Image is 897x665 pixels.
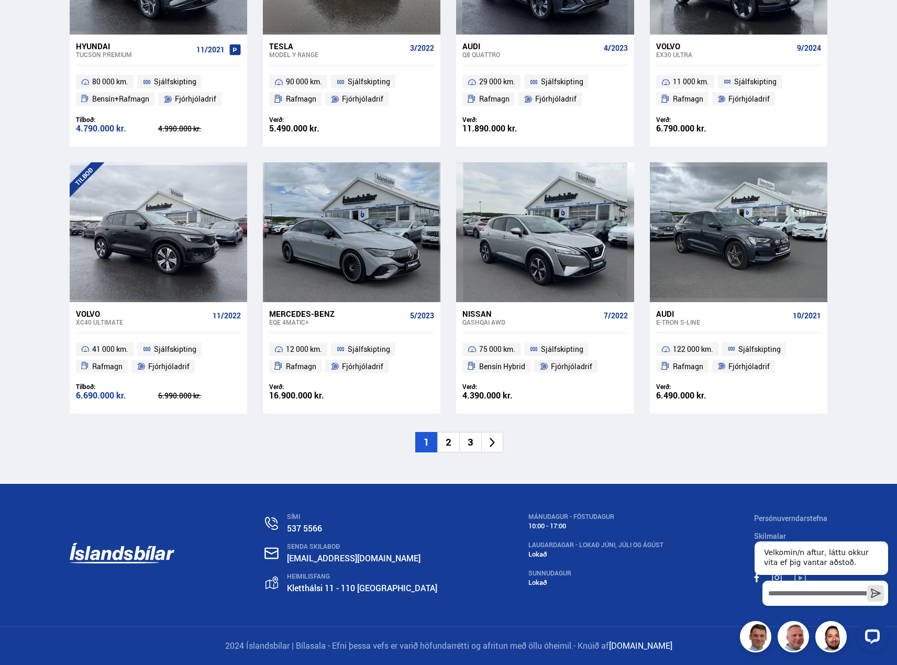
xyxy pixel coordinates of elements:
div: Tucson PREMIUM [76,51,192,58]
img: nHj8e-n-aHgjukTg.svg [264,547,279,559]
span: Fjórhjóladrif [728,360,770,373]
div: 10:00 - 17:00 [528,522,663,530]
span: 80 000 km. [92,75,128,88]
div: Qashqai AWD [462,318,599,326]
div: Tesla [269,41,406,51]
img: FbJEzSuNWCJXmdc-.webp [741,623,773,654]
span: Sjálfskipting [154,343,196,356]
div: Verð: [462,116,545,124]
span: Fjórhjóladrif [535,93,577,105]
div: Verð: [269,383,352,391]
div: Audi [462,41,599,51]
span: Rafmagn [92,360,123,373]
div: e-tron S-LINE [656,318,789,326]
span: 4/2023 [604,44,628,52]
div: MÁNUDAGUR - FÖSTUDAGUR [528,513,663,520]
span: 3/2022 [410,44,434,52]
div: Verð: [656,383,739,391]
span: 11/2021 [196,46,225,54]
span: Sjálfskipting [348,343,390,356]
a: Persónuverndarstefna [754,513,827,523]
span: 90 000 km. [286,75,322,88]
span: Sjálfskipting [738,343,781,356]
div: HEIMILISFANG [287,573,437,580]
img: n0V2lOsqF3l1V2iz.svg [265,517,278,530]
div: 4.390.000 kr. [462,391,545,400]
li: 1 [415,432,437,452]
span: Fjórhjóladrif [551,360,592,373]
div: Q8 QUATTRO [462,51,599,58]
div: 16.900.000 kr. [269,391,352,400]
span: 11 000 km. [673,75,709,88]
span: Bensín Hybrid [479,360,525,373]
a: [EMAIL_ADDRESS][DOMAIN_NAME] [287,552,420,564]
span: Sjálfskipting [154,75,196,88]
iframe: LiveChat chat widget [746,522,892,660]
span: Rafmagn [286,93,316,105]
div: Nissan [462,309,599,318]
span: Fjórhjóladrif [728,93,770,105]
span: 12 000 km. [286,343,322,356]
div: SUNNUDAGUR [528,570,663,577]
div: XC40 ULTIMATE [76,318,208,326]
span: Rafmagn [286,360,316,373]
div: Volvo [76,309,208,318]
div: 4.790.000 kr. [76,124,159,133]
div: SENDA SKILABOÐ [287,543,437,550]
span: Fjórhjóladrif [148,360,190,373]
span: 5/2023 [410,312,434,320]
a: 537 5566 [287,523,322,534]
a: Nissan Qashqai AWD 7/2022 75 000 km. Sjálfskipting Bensín Hybrid Fjórhjóladrif Verð: 4.390.000 kr. [456,302,634,414]
a: [DOMAIN_NAME] [609,640,672,651]
div: Mercedes-Benz [269,309,406,318]
div: 5.490.000 kr. [269,124,352,133]
div: Tilboð: [76,116,159,124]
div: 6.690.000 kr. [76,391,159,400]
a: Audi Q8 QUATTRO 4/2023 29 000 km. Sjálfskipting Rafmagn Fjórhjóladrif Verð: 11.890.000 kr. [456,35,634,147]
div: Verð: [269,116,352,124]
a: Kletthálsi 11 - 110 [GEOGRAPHIC_DATA] [287,582,437,594]
span: Bensín+Rafmagn [92,93,149,105]
a: Audi e-tron S-LINE 10/2021 122 000 km. Sjálfskipting Rafmagn Fjórhjóladrif Verð: 6.490.000 kr. [650,302,827,414]
span: 7/2022 [604,312,628,320]
span: 122 000 km. [673,343,713,356]
a: Hyundai Tucson PREMIUM 11/2021 80 000 km. Sjálfskipting Bensín+Rafmagn Fjórhjóladrif Tilboð: 4.79... [70,35,247,147]
div: SÍMI [287,513,437,520]
div: 6.490.000 kr. [656,391,739,400]
div: Lokað [528,579,663,586]
span: 75 000 km. [479,343,515,356]
li: 2 [437,432,459,452]
span: 41 000 km. [92,343,128,356]
span: 29 000 km. [479,75,515,88]
div: Audi [656,309,789,318]
div: 6.790.000 kr. [656,124,739,133]
div: Verð: [656,116,739,124]
div: 6.990.000 kr. [158,392,241,400]
span: Sjálfskipting [734,75,777,88]
div: Volvo [656,41,793,51]
div: Tilboð: [76,383,159,391]
div: Hyundai [76,41,192,51]
a: Volvo XC40 ULTIMATE 11/2022 41 000 km. Sjálfskipting Rafmagn Fjórhjóladrif Tilboð: 6.690.000 kr. ... [70,302,247,414]
a: Mercedes-Benz EQE 4MATIC+ 5/2023 12 000 km. Sjálfskipting Rafmagn Fjórhjóladrif Verð: 16.900.000 kr. [263,302,440,414]
div: Verð: [462,383,545,391]
li: 3 [459,432,481,452]
div: EQE 4MATIC+ [269,318,406,326]
span: Rafmagn [673,93,703,105]
span: 10/2021 [793,312,821,320]
div: Lokað [528,550,663,558]
a: Volvo EX30 ULTRA 9/2024 11 000 km. Sjálfskipting Rafmagn Fjórhjóladrif Verð: 6.790.000 kr. [650,35,827,147]
div: LAUGARDAGAR - Lokað Júni, Júli og Ágúst [528,541,663,549]
a: Tesla Model Y RANGE 3/2022 90 000 km. Sjálfskipting Rafmagn Fjórhjóladrif Verð: 5.490.000 kr. [263,35,440,147]
div: 4.990.000 kr. [158,125,241,132]
div: Model Y RANGE [269,51,406,58]
span: Fjórhjóladrif [342,360,383,373]
span: Rafmagn [479,93,510,105]
div: 11.890.000 kr. [462,124,545,133]
span: Rafmagn [673,360,703,373]
span: 9/2024 [797,44,821,52]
